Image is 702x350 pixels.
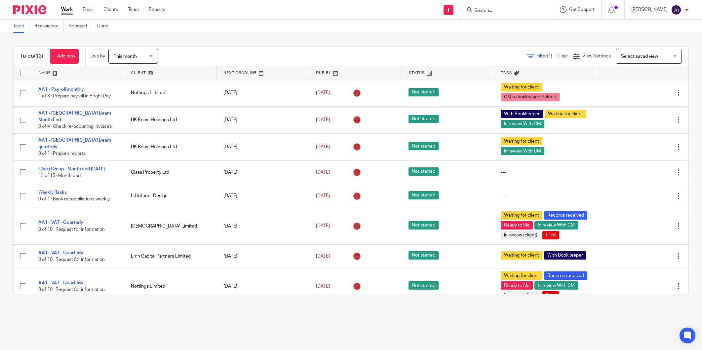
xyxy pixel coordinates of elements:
span: Not started [409,281,439,290]
span: 13 of 15 · Month end [38,173,81,178]
span: View Settings [582,54,611,58]
span: Not started [409,88,439,96]
td: Nottings Limited [124,80,217,106]
td: [DEMOGRAPHIC_DATA] Limited [124,208,217,244]
span: 0 of 1 · Prepare reports [38,152,86,156]
span: Not started [409,115,439,123]
span: In review With CM [534,281,578,290]
a: AA1 - [GEOGRAPHIC_DATA] Beam quarterly [38,138,111,149]
span: 0 of 10 · Request for information [38,257,105,262]
span: [DATE] [316,145,330,149]
span: 0 of 10 · Request for information [38,287,105,292]
td: [DATE] [217,184,309,208]
span: In review With CM [501,147,544,155]
img: svg%3E [671,5,682,15]
input: Search [474,8,533,14]
td: [DATE] [217,244,309,268]
span: [DATE] [316,90,330,95]
span: [DATE] [316,170,330,175]
span: (13) [34,53,43,59]
span: [DATE] [316,254,330,259]
a: Done [97,20,113,33]
span: Records received [544,211,587,220]
img: Pixie [13,5,46,14]
p: Due by [91,53,105,59]
a: AA1 - VAT - Quarterly [38,220,83,225]
a: AA1 - VAT - Quarterly [38,251,83,255]
span: With Bookkeeper [501,110,543,118]
span: Filter [536,54,557,58]
td: [DATE] [217,80,309,106]
a: AA1 - VAT - Quarterly [38,281,83,285]
span: (1) [547,54,552,58]
td: Lmn Capital Partners Limited [124,244,217,268]
span: Waiting for client [501,271,542,280]
td: UK Beam Holdings Ltd [124,133,217,160]
span: In review (client) [501,231,541,239]
p: [PERSON_NAME] [631,6,668,13]
a: Clients [103,6,118,13]
span: Waiting for client [501,83,542,91]
a: Glass Group - Month end [DATE] [38,167,105,171]
td: [DATE] [217,268,309,305]
a: Team [128,6,139,13]
span: Not started [409,142,439,150]
span: 0 of 10 · Request for information [38,227,105,232]
td: [DATE] [217,106,309,133]
span: Waiting for client [545,110,586,118]
span: 0 of 1 · Bank reconciliations weekly [38,197,110,202]
td: Glass Property Ltd [124,160,217,184]
span: Not started [409,221,439,229]
span: With Bookkeeper [544,251,586,260]
span: Filed [542,231,559,239]
div: --- [501,169,589,176]
span: Not started [409,251,439,260]
a: AA1 - [GEOGRAPHIC_DATA] Beam Month End [38,111,111,122]
span: Not started [409,191,439,199]
span: Not started [409,167,439,176]
span: Waiting for client [501,137,542,145]
span: In review With CM [501,120,544,128]
span: [DATE] [316,284,330,289]
span: [DATE] [316,224,330,228]
span: Get Support [569,7,595,12]
span: In review (client) [501,291,541,299]
a: Weekly Tasks [38,190,67,195]
h1: To do [20,53,43,60]
span: Waiting for client [501,211,542,220]
span: Tags [501,71,512,75]
a: Clear [557,54,568,58]
td: [DATE] [217,208,309,244]
a: Snoozed [69,20,92,33]
span: Ready to file [501,221,533,229]
td: LJ Interior Design [124,184,217,208]
a: Email [83,6,94,13]
span: Records received [544,271,587,280]
a: Reports [149,6,165,13]
a: To do [13,20,29,33]
a: AA1 - Payroll monthly [38,87,84,92]
span: CM to finalize and Submit [501,93,560,101]
span: Select saved view [621,54,658,59]
span: Waiting for client [501,251,542,260]
td: Nottings Limited [124,268,217,305]
span: Filed [542,291,559,299]
td: [DATE] [217,133,309,160]
a: + Add task [50,49,79,64]
td: UK Beam Holdings Ltd [124,106,217,133]
a: Work [61,6,73,13]
div: --- [501,192,589,199]
span: [DATE] [316,193,330,198]
td: [DATE] [217,160,309,184]
span: 0 of 4 · Check re-occurring invoices [38,124,112,129]
a: Reassigned [34,20,64,33]
span: In review With CM [534,221,578,229]
span: Ready to file [501,281,533,290]
span: This month [114,54,137,59]
span: [DATE] [316,118,330,122]
span: 1 of 3 · Prepare payroll in Bright Pay [38,94,111,99]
